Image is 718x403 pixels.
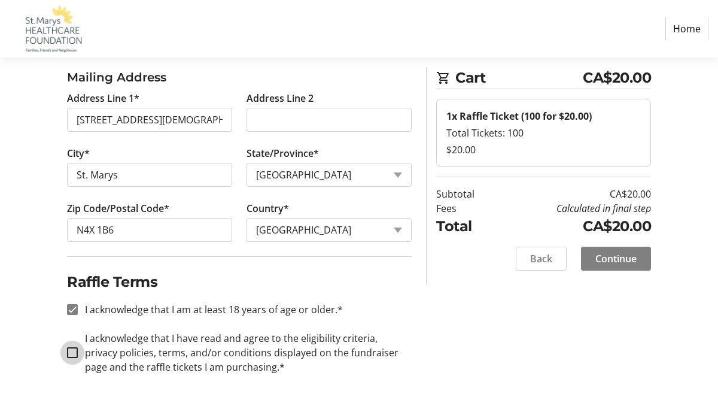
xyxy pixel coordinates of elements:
[581,247,651,271] button: Continue
[446,110,592,123] strong: 1x Raffle Ticket (100 for $20.00)
[446,143,641,157] div: $20.00
[498,216,651,237] td: CA$20.00
[498,201,651,216] td: Calculated in final step
[67,271,412,293] h2: Raffle Terms
[67,68,412,86] h3: Mailing Address
[67,146,90,160] label: City*
[247,201,289,216] label: Country*
[67,218,232,242] input: Zip or Postal Code
[436,187,498,201] td: Subtotal
[247,91,314,105] label: Address Line 2
[67,91,139,105] label: Address Line 1*
[247,146,319,160] label: State/Province*
[436,201,498,216] td: Fees
[498,187,651,201] td: CA$20.00
[665,17,708,40] a: Home
[78,331,412,374] label: I acknowledge that I have read and agree to the eligibility criteria, privacy policies, terms, an...
[516,247,567,271] button: Back
[455,67,583,89] span: Cart
[67,108,232,132] input: Address
[10,5,95,53] img: St. Marys Healthcare Foundation's Logo
[583,67,651,89] span: CA$20.00
[436,216,498,237] td: Total
[595,252,637,266] span: Continue
[446,126,641,140] div: Total Tickets: 100
[78,302,343,317] label: I acknowledge that I am at least 18 years of age or older.*
[67,201,169,216] label: Zip Code/Postal Code*
[530,252,552,266] span: Back
[67,163,232,187] input: City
